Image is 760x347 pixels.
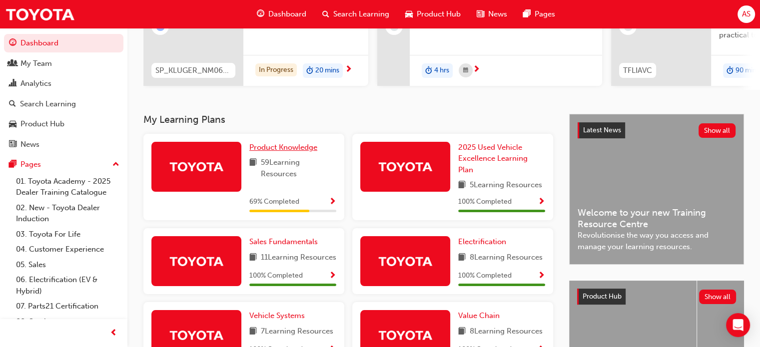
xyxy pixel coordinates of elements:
span: book-icon [458,326,466,338]
span: 8 Learning Resources [470,252,543,264]
div: In Progress [255,63,297,77]
a: Sales Fundamentals [249,236,322,248]
span: search-icon [322,8,329,20]
a: News [4,135,123,154]
span: guage-icon [257,8,264,20]
span: book-icon [458,252,466,264]
span: Show Progress [538,198,545,207]
button: Pages [4,155,123,174]
div: Analytics [20,78,51,89]
span: Product Hub [583,292,622,301]
a: 2025 Used Vehicle Excellence Learning Plan [458,142,545,176]
span: 7 Learning Resources [261,326,333,338]
img: Trak [169,158,224,175]
span: next-icon [473,65,480,74]
span: next-icon [345,65,352,74]
a: Product Hub [4,115,123,133]
span: book-icon [249,326,257,338]
a: 03. Toyota For Life [12,227,123,242]
span: 100 % Completed [249,270,303,282]
div: Open Intercom Messenger [726,313,750,337]
span: duration-icon [727,64,734,77]
div: Pages [20,159,41,170]
span: chart-icon [9,79,16,88]
span: 59 Learning Resources [261,157,336,179]
span: Show Progress [329,198,336,207]
span: 11 Learning Resources [261,252,336,264]
button: AS [738,5,755,23]
span: 100 % Completed [458,270,512,282]
a: Dashboard [4,34,123,52]
span: Vehicle Systems [249,311,305,320]
a: Analytics [4,74,123,93]
span: Show Progress [538,272,545,281]
span: duration-icon [425,64,432,77]
a: Electrification [458,236,510,248]
a: My Team [4,54,123,73]
img: Trak [169,326,224,344]
a: 04. Customer Experience [12,242,123,257]
span: 100 % Completed [458,196,512,208]
a: news-iconNews [469,4,515,24]
span: Product Knowledge [249,143,317,152]
button: Show all [699,123,736,138]
a: Latest NewsShow allWelcome to your new Training Resource CentreRevolutionise the way you access a... [569,114,744,265]
a: Latest NewsShow all [578,122,736,138]
span: up-icon [112,158,119,171]
div: Product Hub [20,118,64,130]
span: 69 % Completed [249,196,299,208]
div: Search Learning [20,98,76,110]
div: My Team [20,58,52,69]
span: Revolutionise the way you access and manage your learning resources. [578,230,736,252]
a: 01. Toyota Academy - 2025 Dealer Training Catalogue [12,174,123,200]
span: Electrification [458,237,506,246]
span: Search Learning [333,8,389,20]
span: car-icon [405,8,413,20]
button: DashboardMy TeamAnalyticsSearch LearningProduct HubNews [4,32,123,155]
a: Value Chain [458,310,504,322]
span: book-icon [249,252,257,264]
h3: My Learning Plans [143,114,553,125]
span: AS [742,8,751,20]
a: Product HubShow all [577,289,736,305]
a: Search Learning [4,95,123,113]
button: Show Progress [538,196,545,208]
span: News [488,8,507,20]
span: people-icon [9,59,16,68]
a: guage-iconDashboard [249,4,314,24]
span: guage-icon [9,39,16,48]
span: news-icon [9,140,16,149]
span: book-icon [458,179,466,192]
a: 07. Parts21 Certification [12,299,123,314]
span: 20 mins [315,65,339,76]
span: search-icon [9,100,16,109]
span: car-icon [9,120,16,129]
a: Product Knowledge [249,142,321,153]
span: duration-icon [306,64,313,77]
a: 06. Electrification (EV & Hybrid) [12,272,123,299]
span: 5 Learning Resources [470,179,542,192]
img: Trak [378,158,433,175]
img: Trak [378,326,433,344]
span: prev-icon [110,327,117,340]
span: TFLIAVC [623,65,652,76]
img: Trak [5,3,75,25]
span: Welcome to your new Training Resource Centre [578,207,736,230]
button: Show Progress [329,270,336,282]
span: 90 mins [736,65,760,76]
span: calendar-icon [463,64,468,77]
a: 08. Service [12,314,123,330]
span: Latest News [583,126,621,134]
a: car-iconProduct Hub [397,4,469,24]
a: pages-iconPages [515,4,563,24]
span: pages-icon [9,160,16,169]
button: Show all [699,290,737,304]
button: Show Progress [329,196,336,208]
button: Show Progress [538,270,545,282]
span: Sales Fundamentals [249,237,318,246]
span: book-icon [249,157,257,179]
span: Value Chain [458,311,500,320]
span: Dashboard [268,8,306,20]
a: 05. Sales [12,257,123,273]
img: Trak [378,252,433,270]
